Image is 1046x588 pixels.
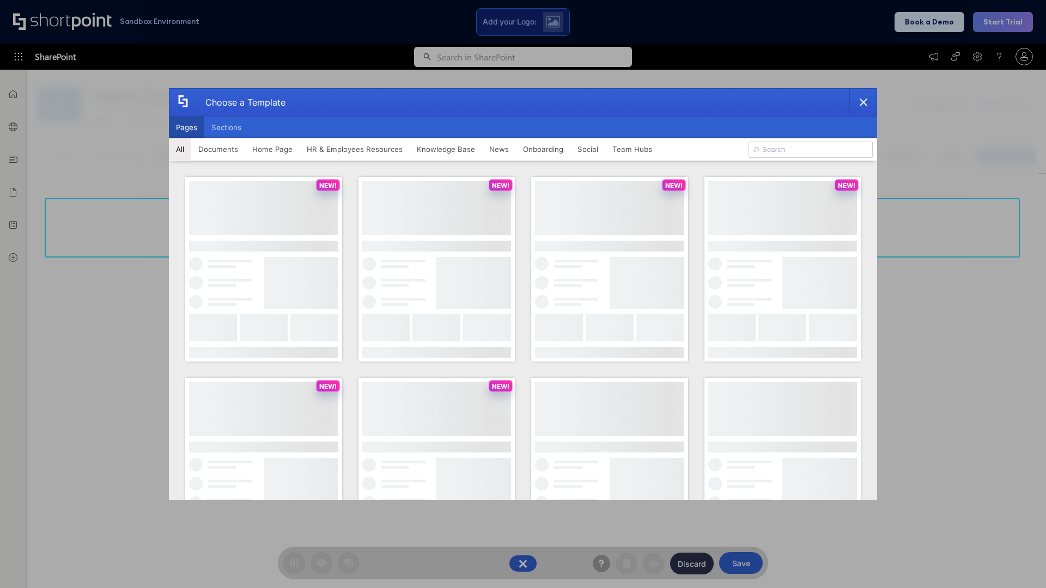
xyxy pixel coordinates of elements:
[169,117,204,138] button: Pages
[492,181,509,189] p: NEW!
[482,138,516,160] button: News
[319,181,337,189] p: NEW!
[245,138,300,160] button: Home Page
[300,138,410,160] button: HR & Employees Resources
[570,138,605,160] button: Social
[169,88,877,500] div: template selector
[169,138,191,160] button: All
[492,382,509,390] p: NEW!
[191,138,245,160] button: Documents
[605,138,659,160] button: Team Hubs
[838,181,855,189] p: NEW!
[665,181,683,189] p: NEW!
[319,382,337,390] p: NEW!
[516,138,570,160] button: Onboarding
[992,536,1046,588] iframe: Chat Widget
[197,89,285,116] div: Choose a Template
[204,117,248,138] button: Sections
[410,138,482,160] button: Knowledge Base
[749,142,873,158] input: Search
